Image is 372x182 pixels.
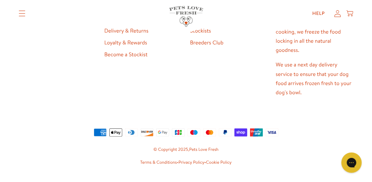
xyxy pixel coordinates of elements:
[276,60,353,97] p: We use a next day delivery service to ensure that your dog food arrives frozen fresh to your dog'...
[104,51,147,58] a: Become a Stockist
[104,27,148,35] a: Delivery & Returns
[13,5,31,22] summary: Translation missing: en.sections.header.menu
[307,7,331,20] a: Help
[190,39,224,46] a: Breeders Club
[206,159,232,165] a: Cookie Policy
[104,39,147,46] a: Loyalty & Rewards
[189,146,218,153] a: Pets Love Fresh
[140,159,177,165] a: Terms & Conditions
[169,6,203,27] img: Pets Love Fresh
[178,159,204,165] a: Privacy Policy
[190,27,211,35] a: Stockists
[338,150,365,175] iframe: Gorgias live chat messenger
[19,159,354,166] small: • •
[19,146,354,154] small: © Copyright 2025,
